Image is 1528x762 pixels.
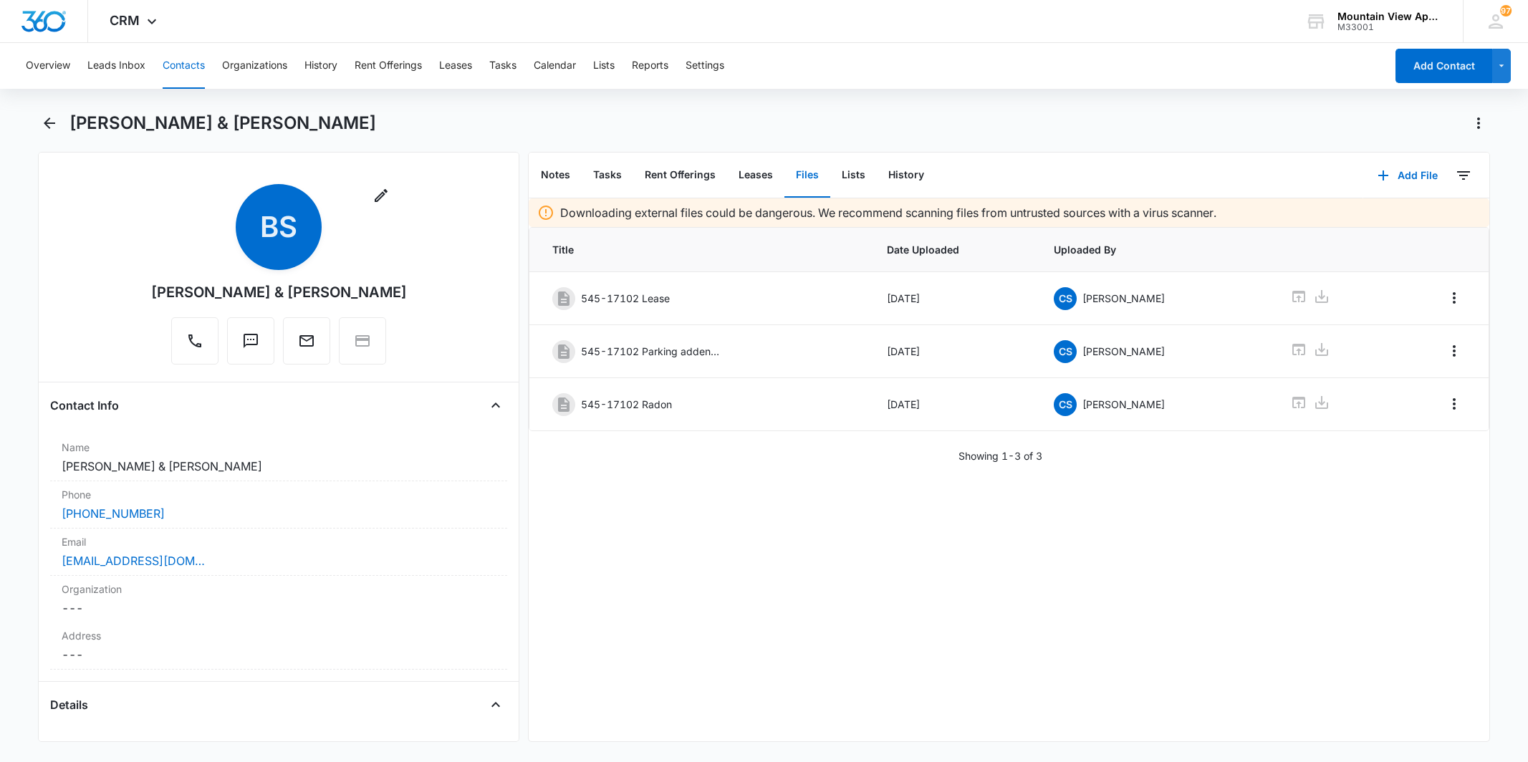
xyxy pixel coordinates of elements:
[50,397,119,414] h4: Contact Info
[958,448,1042,463] p: Showing 1-3 of 3
[62,534,495,549] label: Email
[69,112,376,134] h1: [PERSON_NAME] & [PERSON_NAME]
[581,397,672,412] p: 545-17102 Radon
[484,693,507,716] button: Close
[50,696,88,713] h4: Details
[552,242,852,257] span: Title
[87,43,145,89] button: Leads Inbox
[222,43,287,89] button: Organizations
[62,505,165,522] a: [PHONE_NUMBER]
[1082,344,1165,359] p: [PERSON_NAME]
[1082,291,1165,306] p: [PERSON_NAME]
[163,43,205,89] button: Contacts
[1443,286,1466,309] button: Overflow Menu
[236,184,322,270] span: BS
[1443,339,1466,362] button: Overflow Menu
[686,43,724,89] button: Settings
[38,112,60,135] button: Back
[887,242,1019,257] span: Date Uploaded
[484,394,507,417] button: Close
[26,43,70,89] button: Overview
[529,153,582,198] button: Notes
[560,204,1216,221] p: Downloading external files could be dangerous. We recommend scanning files from untrusted sources...
[534,43,576,89] button: Calendar
[50,622,506,670] div: Address---
[1337,11,1442,22] div: account name
[870,325,1037,378] td: [DATE]
[1082,397,1165,412] p: [PERSON_NAME]
[830,153,877,198] button: Lists
[877,153,936,198] button: History
[283,339,330,352] a: Email
[1054,393,1077,416] span: CS
[50,576,506,622] div: Organization---
[1452,164,1475,187] button: Filters
[1395,49,1492,83] button: Add Contact
[1500,5,1512,16] div: notifications count
[870,378,1037,431] td: [DATE]
[227,339,274,352] a: Text
[62,440,495,455] label: Name
[62,552,205,569] a: [EMAIL_ADDRESS][DOMAIN_NAME]
[50,529,506,576] div: Email[EMAIL_ADDRESS][DOMAIN_NAME]
[304,43,337,89] button: History
[1054,287,1077,310] span: CS
[1054,340,1077,363] span: CS
[1443,392,1466,415] button: Overflow Menu
[870,272,1037,325] td: [DATE]
[439,43,472,89] button: Leases
[62,487,495,502] label: Phone
[1054,242,1256,257] span: Uploaded By
[62,739,495,754] label: Source
[283,317,330,365] button: Email
[1500,5,1512,16] span: 97
[489,43,516,89] button: Tasks
[50,434,506,481] div: Name[PERSON_NAME] & [PERSON_NAME]
[355,43,422,89] button: Rent Offerings
[593,43,615,89] button: Lists
[62,628,495,643] label: Address
[1363,158,1452,193] button: Add File
[110,13,140,28] span: CRM
[62,582,495,597] label: Organization
[632,43,668,89] button: Reports
[171,339,218,352] a: Call
[62,646,495,663] dd: ---
[62,599,495,617] dd: ---
[151,281,407,303] div: [PERSON_NAME] & [PERSON_NAME]
[582,153,633,198] button: Tasks
[581,344,724,359] p: 545-17102 Parking addendums
[727,153,784,198] button: Leases
[1467,112,1490,135] button: Actions
[227,317,274,365] button: Text
[1337,22,1442,32] div: account id
[50,481,506,529] div: Phone[PHONE_NUMBER]
[784,153,830,198] button: Files
[581,291,670,306] p: 545-17102 Lease
[171,317,218,365] button: Call
[62,458,495,475] dd: [PERSON_NAME] & [PERSON_NAME]
[633,153,727,198] button: Rent Offerings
